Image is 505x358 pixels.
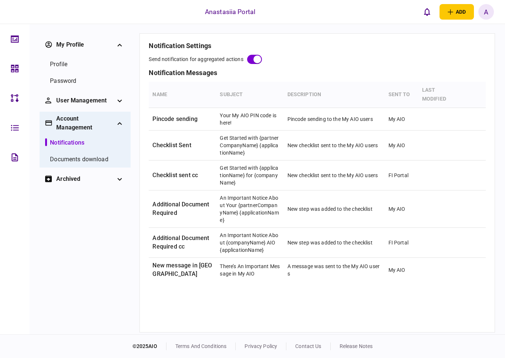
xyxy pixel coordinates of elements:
[149,70,485,76] h3: notification messages
[340,343,373,349] a: release notes
[50,77,76,85] div: Password
[284,108,385,131] td: Pincode sending to the My AIO users
[45,155,108,164] a: Documents download
[295,343,321,349] a: contact us
[149,108,216,131] td: Pincode sending
[216,131,283,161] td: Get Started with {partnerCompanyName} {applicationName}
[216,161,283,190] td: Get Started with {applicationName} for {companyName}
[284,131,385,161] td: New checklist sent to the My AIO users
[149,190,216,228] td: Additional Document Required
[284,190,385,228] td: New step was added to the checklist
[385,258,418,283] td: My AIO
[216,82,283,108] th: subject
[440,4,474,20] button: open adding identity options
[56,40,114,49] div: My profile
[478,4,494,20] button: A
[50,155,108,164] div: Documents download
[56,96,114,105] div: User management
[216,190,283,228] td: An Important Notice About Your {partnerCompanyName} {applicationName}
[56,114,114,132] div: Account management
[45,138,84,147] a: notifications
[175,343,227,349] a: terms and conditions
[385,190,418,228] td: My AIO
[149,55,243,63] div: send notification for aggregated actions
[284,82,385,108] th: Description
[385,228,418,258] td: FI Portal
[284,161,385,190] td: New checklist sent to the My AIO users
[284,228,385,258] td: New step was added to the checklist
[418,82,452,108] th: last modified
[385,131,418,161] td: My AIO
[149,161,216,190] td: Checklist sent cc
[205,7,255,17] div: Anastasiia Portal
[45,77,76,85] a: Password
[149,43,485,49] h3: notification settings
[50,138,84,147] div: notifications
[420,4,435,20] button: open notifications list
[149,258,216,283] td: New message in [GEOGRAPHIC_DATA]
[132,342,166,350] div: © 2025 AIO
[216,228,283,258] td: An Important Notice About {companyName} AIO {applicationName}
[149,82,216,108] th: Name
[284,258,385,283] td: A message was sent to the My AIO users
[385,82,418,108] th: sent to
[149,228,216,258] td: Additional Document Required cc
[245,343,277,349] a: privacy policy
[45,60,67,69] a: Profile
[385,108,418,131] td: My AIO
[216,108,283,131] td: Your My AIO PIN code is here!
[216,258,283,283] td: There’s An Important Message in My AIO
[50,60,67,69] div: Profile
[56,175,114,183] div: archived
[149,131,216,161] td: Checklist Sent
[385,161,418,190] td: FI Portal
